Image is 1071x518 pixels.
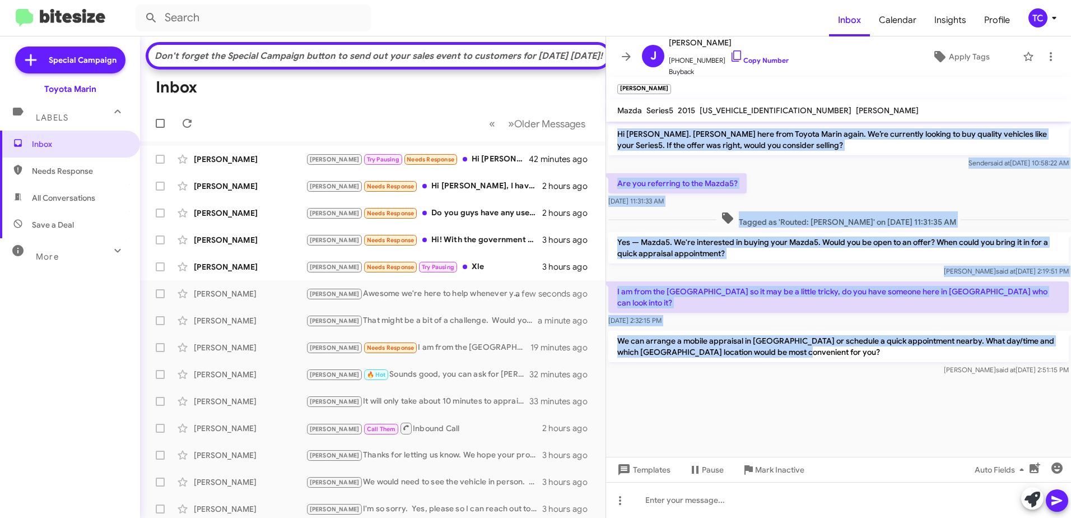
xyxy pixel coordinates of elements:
div: I am from the [GEOGRAPHIC_DATA] so it may be a little tricky, do you have someone here in [GEOGRA... [306,341,530,354]
span: Series5 [646,105,673,115]
span: [PERSON_NAME] [310,263,360,271]
div: TC [1028,8,1047,27]
div: Do you guys have any used Highlander xse models in stock [306,207,542,220]
span: « [489,117,495,131]
a: Copy Number [730,56,789,64]
input: Search [136,4,371,31]
button: Pause [679,460,733,480]
span: said at [996,366,1016,374]
div: Thanks for letting us know. We hope your procedure goes well. We'll reach out the week of the 20t... [306,449,542,462]
p: Hi [PERSON_NAME]. [PERSON_NAME] here from Toyota Marin again. We’re currently looking to buy qual... [608,124,1069,155]
div: [PERSON_NAME] [194,261,306,272]
span: Labels [36,113,68,123]
div: That might be a bit of a challenge. Would you still be open to selling if the offer is right? [306,314,538,327]
span: [PERSON_NAME] [669,36,789,49]
div: I'm so sorry. Yes, please so I can reach out to him. Thank you [306,503,542,516]
button: TC [1019,8,1059,27]
button: Previous [482,112,502,135]
span: [PERSON_NAME] [310,371,360,378]
div: Hi [PERSON_NAME] 👋 thanks for waiting and I enjoy working with you guys. I will have to report ba... [306,153,529,166]
span: 🔥 Hot [367,371,386,378]
button: Templates [606,460,679,480]
div: Don't forget the Special Campaign button to send out your sales event to customers for [DATE] [DA... [154,50,603,62]
span: Sender [DATE] 10:58:22 AM [968,159,1069,167]
span: All Conversations [32,192,95,203]
span: Auto Fields [975,460,1028,480]
div: a few seconds ago [529,288,597,299]
span: Needs Response [367,210,415,217]
div: [PERSON_NAME] [194,503,306,515]
a: Calendar [870,4,925,36]
div: 3 hours ago [542,503,597,515]
div: 32 minutes ago [529,369,597,380]
div: [PERSON_NAME] [194,477,306,488]
p: Are you referring to the Mazda5? [608,173,747,193]
span: Insights [925,4,975,36]
div: [PERSON_NAME] [194,234,306,246]
span: Special Campaign [49,54,117,66]
span: Needs Response [407,156,454,163]
div: Hi! With the government shut down, I'm not in a position to make any big purchases right now [306,234,542,247]
div: Toyota Marin [44,84,96,95]
div: 2 hours ago [542,181,597,192]
span: 2015 [678,105,695,115]
span: Needs Response [367,263,415,271]
a: Profile [975,4,1019,36]
span: [PERSON_NAME] [310,210,360,217]
span: Mazda [617,105,642,115]
span: [PHONE_NUMBER] [669,49,789,66]
div: It will only take about 10 minutes to appraise so won't take up much of your time. [306,395,529,408]
div: Inbound Call [306,422,542,436]
span: [PERSON_NAME] [310,317,360,325]
span: [PERSON_NAME] [310,398,360,405]
span: Save a Deal [32,219,74,230]
span: Needs Response [32,165,127,177]
div: 3 hours ago [542,450,597,461]
div: 33 minutes ago [529,396,597,407]
span: said at [990,159,1010,167]
div: 19 minutes ago [530,342,597,353]
span: Pause [702,460,724,480]
span: [PERSON_NAME] [310,479,360,486]
span: Inbox [829,4,870,36]
span: [PERSON_NAME] [310,344,360,351]
div: [PERSON_NAME] [194,207,306,219]
span: Call Them [367,425,396,433]
span: [PERSON_NAME] [DATE] 2:19:51 PM [944,267,1069,275]
span: [DATE] 11:31:33 AM [608,197,664,205]
span: More [36,252,59,262]
span: Mark Inactive [755,460,804,480]
span: [PERSON_NAME] [310,425,360,433]
button: Auto Fields [966,460,1037,480]
h1: Inbox [156,78,197,96]
div: Sounds good, you can ask for [PERSON_NAME] who will appraise your Sienna. I will have him reach o... [306,368,529,381]
span: [PERSON_NAME] [310,183,360,190]
span: Needs Response [367,344,415,351]
div: 2 hours ago [542,423,597,434]
span: [PERSON_NAME] [DATE] 2:51:15 PM [944,366,1069,374]
div: 42 minutes ago [529,154,597,165]
span: [PERSON_NAME] [310,290,360,298]
span: Try Pausing [367,156,399,163]
div: 3 hours ago [542,261,597,272]
small: [PERSON_NAME] [617,84,671,94]
p: I am from the [GEOGRAPHIC_DATA] so it may be a little tricky, do you have someone here in [GEOGRA... [608,281,1069,313]
div: 3 hours ago [542,477,597,488]
div: [PERSON_NAME] [194,450,306,461]
span: Try Pausing [422,263,454,271]
div: Awesome we're here to help whenever you need [306,288,529,300]
p: We can arrange a mobile appraisal in [GEOGRAPHIC_DATA] or schedule a quick appointment nearby. Wh... [608,331,1069,362]
button: Apply Tags [904,47,1017,67]
nav: Page navigation example [483,112,592,135]
span: Apply Tags [949,47,990,67]
div: [PERSON_NAME] [194,154,306,165]
span: [PERSON_NAME] [310,506,360,513]
div: a minute ago [538,315,597,326]
a: Special Campaign [15,47,125,73]
span: » [508,117,514,131]
span: Needs Response [367,237,415,244]
div: 3 hours ago [542,234,597,246]
p: Yes — Mazda5. We're interested in buying your Mazda5. Would you be open to an offer? When could y... [608,232,1069,263]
